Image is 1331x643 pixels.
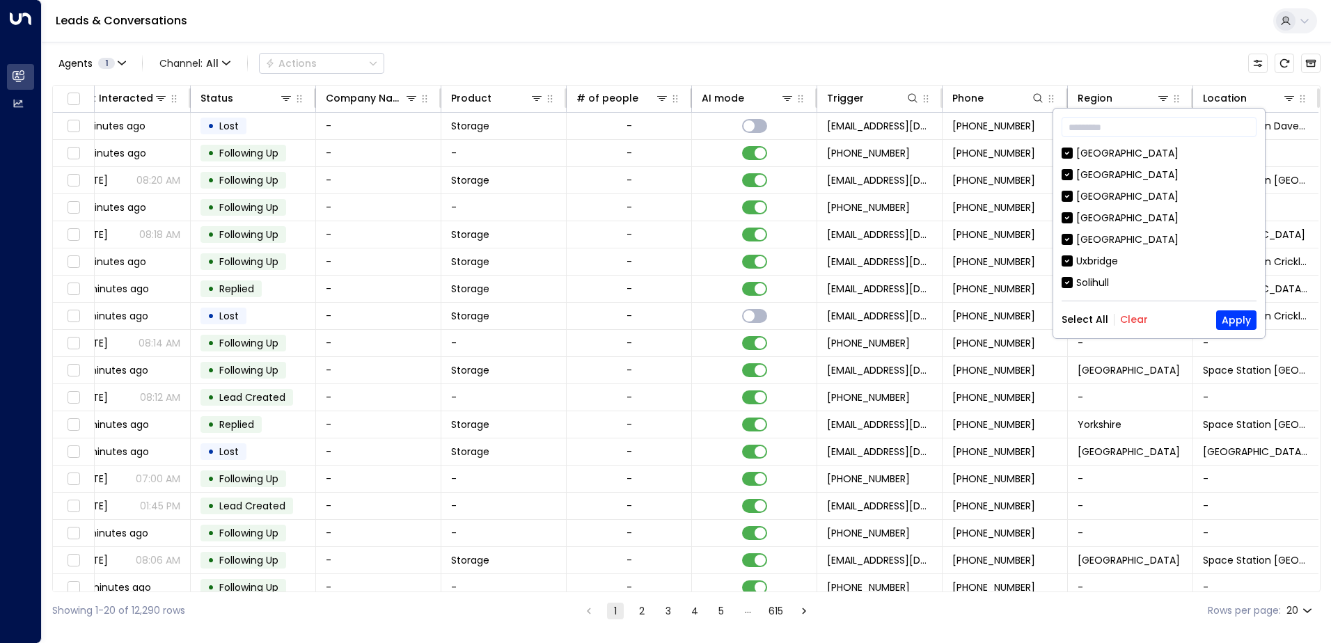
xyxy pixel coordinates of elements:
[65,118,82,135] span: Toggle select row
[75,580,151,594] span: 22 minutes ago
[1062,232,1257,247] div: [GEOGRAPHIC_DATA]
[316,547,441,573] td: -
[827,363,932,377] span: leads@space-station.co.uk
[207,575,214,599] div: •
[52,54,131,73] button: Agents1
[441,384,567,411] td: -
[207,494,214,518] div: •
[627,472,632,486] div: -
[627,418,632,431] div: -
[627,200,632,214] div: -
[58,58,93,68] span: Agents
[207,141,214,165] div: •
[259,53,384,74] div: Button group with a nested menu
[766,603,786,619] button: Go to page 615
[316,248,441,275] td: -
[952,499,1035,513] span: +447502234293
[451,282,489,296] span: Storage
[65,172,82,189] span: Toggle select row
[316,384,441,411] td: -
[827,90,864,106] div: Trigger
[75,418,149,431] span: 16 minutes ago
[219,553,278,567] span: Following Up
[65,443,82,461] span: Toggle select row
[200,90,233,106] div: Status
[702,90,794,106] div: AI mode
[207,223,214,246] div: •
[1078,90,1112,106] div: Region
[952,173,1035,187] span: +447482754778
[952,526,1035,540] span: +447852168273
[451,119,489,133] span: Storage
[154,54,236,73] span: Channel:
[219,526,278,540] span: Following Up
[98,58,115,69] span: 1
[952,255,1035,269] span: +447471858581
[627,363,632,377] div: -
[1193,493,1318,519] td: -
[65,308,82,325] span: Toggle select row
[207,358,214,382] div: •
[827,472,910,486] span: +447502234293
[219,119,239,133] span: Lost
[627,309,632,323] div: -
[827,255,932,269] span: leads@space-station.co.uk
[627,173,632,187] div: -
[1286,601,1315,621] div: 20
[1076,211,1179,225] div: [GEOGRAPHIC_DATA]
[952,90,1045,106] div: Phone
[580,602,813,619] nav: pagination navigation
[75,119,145,133] span: 5 minutes ago
[441,330,567,356] td: -
[207,386,214,409] div: •
[316,574,441,601] td: -
[627,526,632,540] div: -
[65,525,82,542] span: Toggle select row
[952,146,1035,160] span: +447482754778
[207,114,214,138] div: •
[952,119,1035,133] span: +447795600829
[1203,90,1247,106] div: Location
[713,603,730,619] button: Go to page 5
[219,363,278,377] span: Following Up
[576,90,669,106] div: # of people
[75,526,148,540] span: 21 minutes ago
[136,553,180,567] p: 08:06 AM
[65,280,82,298] span: Toggle select row
[1301,54,1321,73] button: Archived Leads
[207,277,214,301] div: •
[219,255,278,269] span: Following Up
[207,331,214,355] div: •
[65,416,82,434] span: Toggle select row
[1076,168,1179,182] div: [GEOGRAPHIC_DATA]
[627,445,632,459] div: -
[1203,90,1296,106] div: Location
[1203,553,1309,567] span: Space Station Chiswick
[1208,603,1281,618] label: Rows per page:
[316,466,441,492] td: -
[451,418,489,431] span: Storage
[1062,189,1257,204] div: [GEOGRAPHIC_DATA]
[219,499,285,513] span: Lead Created
[200,90,293,106] div: Status
[219,200,278,214] span: Following Up
[627,499,632,513] div: -
[316,194,441,221] td: -
[1062,146,1257,161] div: [GEOGRAPHIC_DATA]
[75,363,148,377] span: 15 minutes ago
[827,445,932,459] span: leads@space-station.co.uk
[1076,232,1179,247] div: [GEOGRAPHIC_DATA]
[1078,445,1180,459] span: London
[441,574,567,601] td: -
[627,336,632,350] div: -
[1203,363,1309,377] span: Space Station Solihull
[75,282,149,296] span: 10 minutes ago
[952,90,984,106] div: Phone
[219,282,254,296] span: Replied
[65,145,82,162] span: Toggle select row
[576,90,638,106] div: # of people
[65,579,82,596] span: Toggle select row
[65,226,82,244] span: Toggle select row
[1120,314,1148,325] button: Clear
[827,146,910,160] span: +447482754778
